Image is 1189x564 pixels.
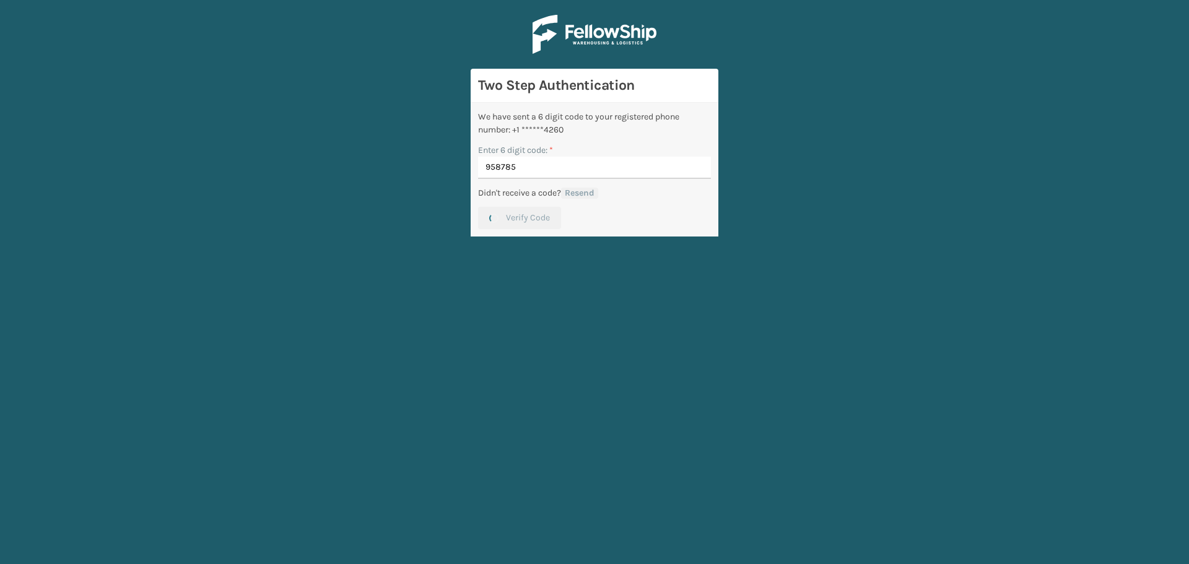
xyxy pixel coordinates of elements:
[478,76,711,95] h3: Two Step Authentication
[533,15,656,54] img: Logo
[478,144,553,157] label: Enter 6 digit code:
[478,207,561,229] button: Verify Code
[478,110,711,136] div: We have sent a 6 digit code to your registered phone number: +1 ******4260
[561,188,598,199] button: Resend
[478,186,561,199] p: Didn't receive a code?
